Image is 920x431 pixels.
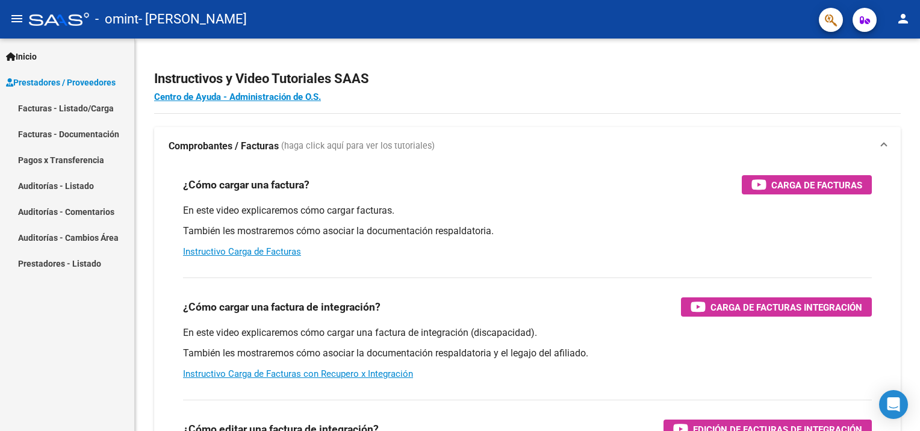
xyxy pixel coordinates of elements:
span: Carga de Facturas Integración [710,300,862,315]
button: Carga de Facturas [742,175,872,194]
a: Instructivo Carga de Facturas con Recupero x Integración [183,368,413,379]
h3: ¿Cómo cargar una factura de integración? [183,299,381,315]
p: En este video explicaremos cómo cargar una factura de integración (discapacidad). [183,326,872,340]
mat-expansion-panel-header: Comprobantes / Facturas (haga click aquí para ver los tutoriales) [154,127,901,166]
a: Centro de Ayuda - Administración de O.S. [154,91,321,102]
button: Carga de Facturas Integración [681,297,872,317]
p: También les mostraremos cómo asociar la documentación respaldatoria y el legajo del afiliado. [183,347,872,360]
a: Instructivo Carga de Facturas [183,246,301,257]
strong: Comprobantes / Facturas [169,140,279,153]
mat-icon: person [896,11,910,26]
p: También les mostraremos cómo asociar la documentación respaldatoria. [183,225,872,238]
span: Prestadores / Proveedores [6,76,116,89]
span: Inicio [6,50,37,63]
h3: ¿Cómo cargar una factura? [183,176,309,193]
div: Open Intercom Messenger [879,390,908,419]
span: Carga de Facturas [771,178,862,193]
p: En este video explicaremos cómo cargar facturas. [183,204,872,217]
span: - [PERSON_NAME] [138,6,247,33]
span: - omint [95,6,138,33]
span: (haga click aquí para ver los tutoriales) [281,140,435,153]
mat-icon: menu [10,11,24,26]
h2: Instructivos y Video Tutoriales SAAS [154,67,901,90]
